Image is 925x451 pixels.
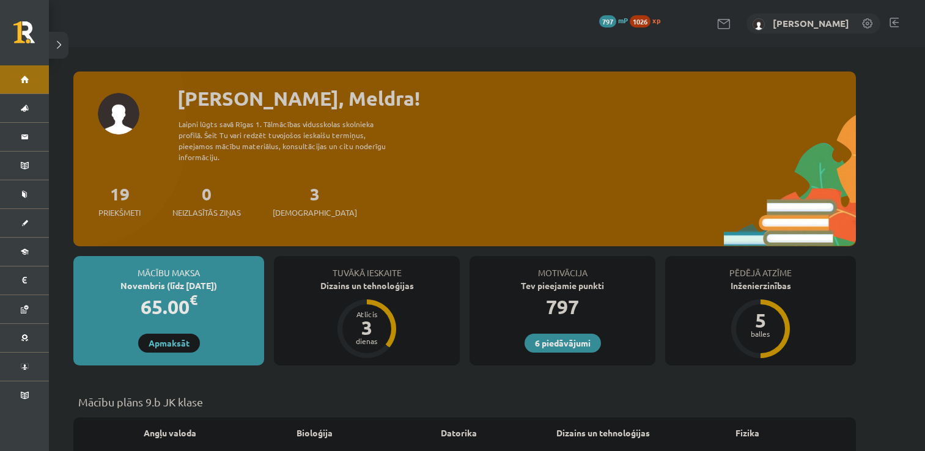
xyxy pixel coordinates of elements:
[599,15,616,28] span: 797
[273,183,357,219] a: 3[DEMOGRAPHIC_DATA]
[348,310,385,318] div: Atlicis
[665,279,856,292] div: Inženierzinības
[735,427,759,439] a: Fizika
[630,15,666,25] a: 1026 xp
[773,17,849,29] a: [PERSON_NAME]
[273,207,357,219] span: [DEMOGRAPHIC_DATA]
[652,15,660,25] span: xp
[190,291,197,309] span: €
[98,183,141,219] a: 19Priekšmeti
[73,256,264,279] div: Mācību maksa
[630,15,650,28] span: 1026
[599,15,628,25] a: 797 mP
[144,427,196,439] a: Angļu valoda
[78,394,851,410] p: Mācību plāns 9.b JK klase
[348,318,385,337] div: 3
[297,427,333,439] a: Bioloģija
[172,183,241,219] a: 0Neizlasītās ziņas
[441,427,477,439] a: Datorika
[177,84,856,113] div: [PERSON_NAME], Meldra!
[138,334,200,353] a: Apmaksāt
[742,330,779,337] div: balles
[172,207,241,219] span: Neizlasītās ziņas
[470,279,655,292] div: Tev pieejamie punkti
[348,337,385,345] div: dienas
[274,256,460,279] div: Tuvākā ieskaite
[742,310,779,330] div: 5
[274,279,460,292] div: Dizains un tehnoloģijas
[753,18,765,31] img: Meldra Mežvagare
[274,279,460,360] a: Dizains un tehnoloģijas Atlicis 3 dienas
[556,427,650,439] a: Dizains un tehnoloģijas
[525,334,601,353] a: 6 piedāvājumi
[470,256,655,279] div: Motivācija
[665,256,856,279] div: Pēdējā atzīme
[665,279,856,360] a: Inženierzinības 5 balles
[73,279,264,292] div: Novembris (līdz [DATE])
[470,292,655,321] div: 797
[13,21,49,52] a: Rīgas 1. Tālmācības vidusskola
[618,15,628,25] span: mP
[73,292,264,321] div: 65.00
[179,119,407,163] div: Laipni lūgts savā Rīgas 1. Tālmācības vidusskolas skolnieka profilā. Šeit Tu vari redzēt tuvojošo...
[98,207,141,219] span: Priekšmeti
